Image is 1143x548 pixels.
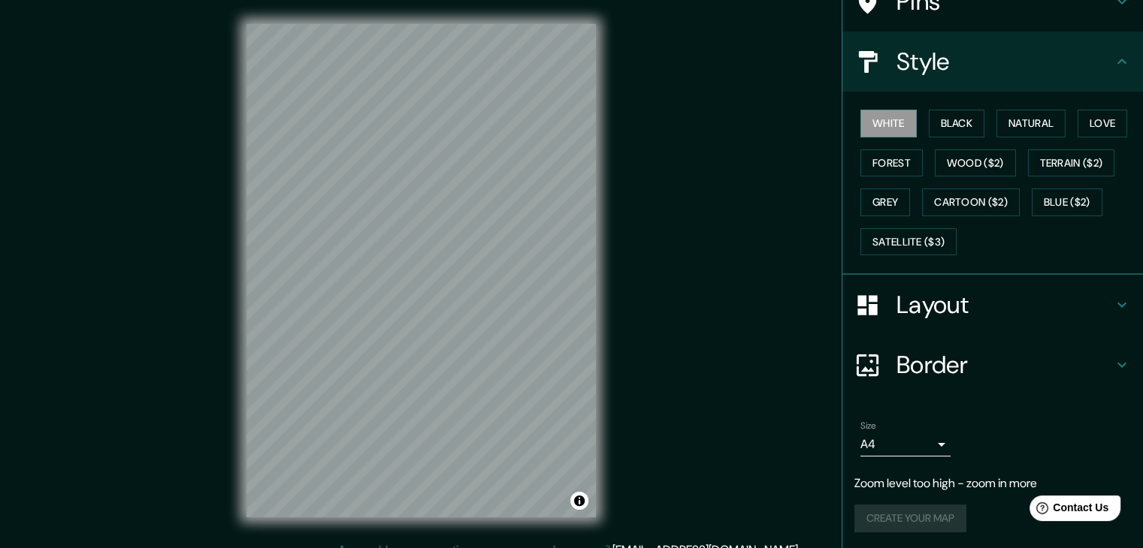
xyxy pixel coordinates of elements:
[842,275,1143,335] div: Layout
[897,290,1113,320] h4: Layout
[935,149,1016,177] button: Wood ($2)
[842,335,1143,395] div: Border
[860,110,917,137] button: White
[1078,110,1127,137] button: Love
[842,32,1143,92] div: Style
[246,24,596,517] canvas: Map
[1032,188,1102,216] button: Blue ($2)
[860,432,951,456] div: A4
[929,110,985,137] button: Black
[1028,149,1115,177] button: Terrain ($2)
[860,188,910,216] button: Grey
[897,47,1113,77] h4: Style
[1009,489,1126,531] iframe: Help widget launcher
[922,188,1020,216] button: Cartoon ($2)
[860,228,957,256] button: Satellite ($3)
[860,149,923,177] button: Forest
[854,474,1131,492] p: Zoom level too high - zoom in more
[897,350,1113,380] h4: Border
[860,420,876,432] label: Size
[570,492,588,510] button: Toggle attribution
[996,110,1066,137] button: Natural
